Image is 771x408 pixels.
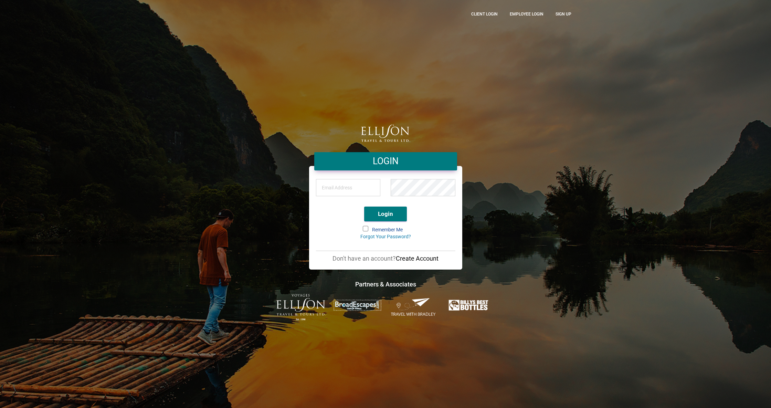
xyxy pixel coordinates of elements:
a: Create Account [396,255,439,262]
img: logo.png [361,125,410,142]
a: CLient Login [466,5,503,23]
input: Email Address [316,179,381,196]
p: Don't have an account? [316,254,455,263]
img: ET-Voyages-text-colour-Logo-with-est.png [276,294,326,321]
a: Sign up [550,5,577,23]
label: Remember Me [363,227,408,233]
img: broadescapes.png [332,299,382,311]
a: Employee Login [505,5,549,23]
img: Travel-With-Bradley.png [389,297,439,317]
h4: Partners & Associates [194,280,577,289]
button: Login [364,207,407,221]
a: Forgot Your Password? [360,234,411,239]
img: Billys-Best-Bottles.png [445,298,495,313]
h4: LOGIN [319,155,452,168]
